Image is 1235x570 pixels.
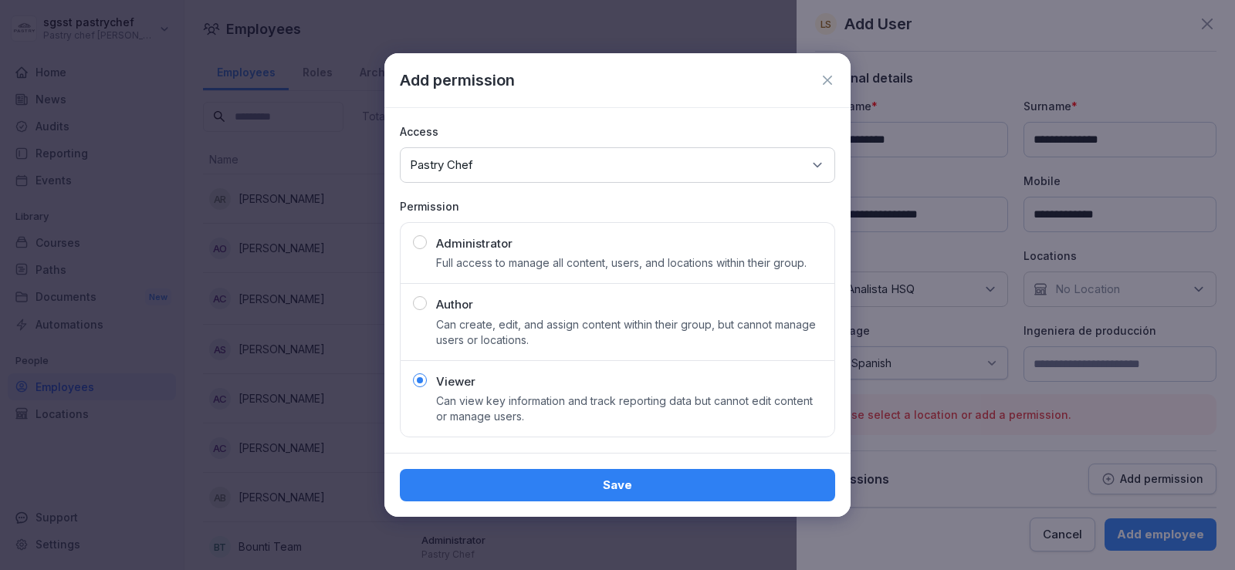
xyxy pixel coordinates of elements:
p: Permission [400,198,835,214]
p: Author [436,296,473,314]
p: Access [400,123,835,140]
p: Pastry Chef [410,157,473,173]
p: Can create, edit, and assign content within their group, but cannot manage users or locations. [436,317,822,348]
p: Administrator [436,235,513,253]
p: Viewer [436,373,475,391]
div: Save [412,477,823,494]
p: Can view key information and track reporting data but cannot edit content or manage users. [436,393,822,424]
p: Add permission [400,69,515,92]
button: Save [400,469,835,501]
p: Full access to manage all content, users, and locations within their group. [436,255,807,271]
